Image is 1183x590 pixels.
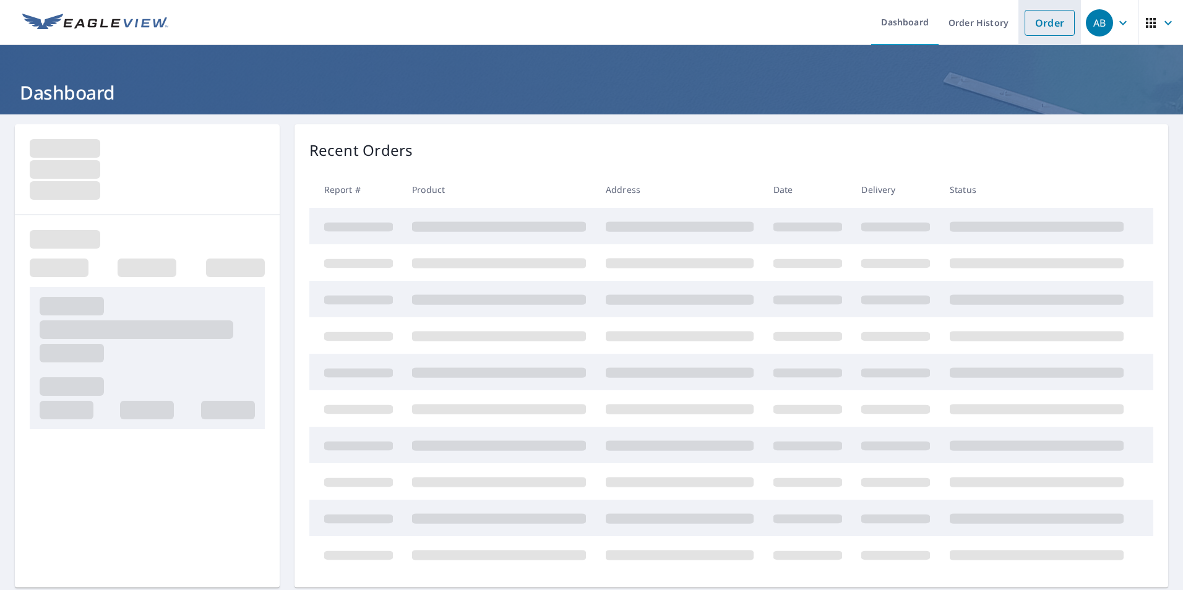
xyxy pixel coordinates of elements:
[1025,10,1075,36] a: Order
[940,171,1134,208] th: Status
[1086,9,1113,36] div: AB
[22,14,168,32] img: EV Logo
[402,171,596,208] th: Product
[851,171,940,208] th: Delivery
[764,171,852,208] th: Date
[15,80,1168,105] h1: Dashboard
[596,171,764,208] th: Address
[309,139,413,161] p: Recent Orders
[309,171,403,208] th: Report #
